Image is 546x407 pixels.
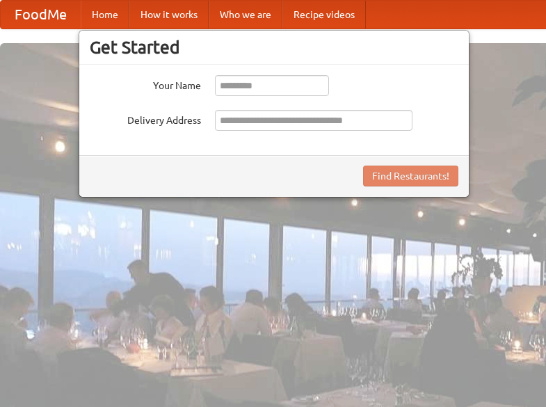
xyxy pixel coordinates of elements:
[1,1,81,29] a: FoodMe
[363,166,458,186] button: Find Restaurants!
[90,75,201,93] label: Your Name
[129,1,209,29] a: How it works
[282,1,366,29] a: Recipe videos
[209,1,282,29] a: Who we are
[90,110,201,127] label: Delivery Address
[90,37,458,58] h3: Get Started
[81,1,129,29] a: Home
